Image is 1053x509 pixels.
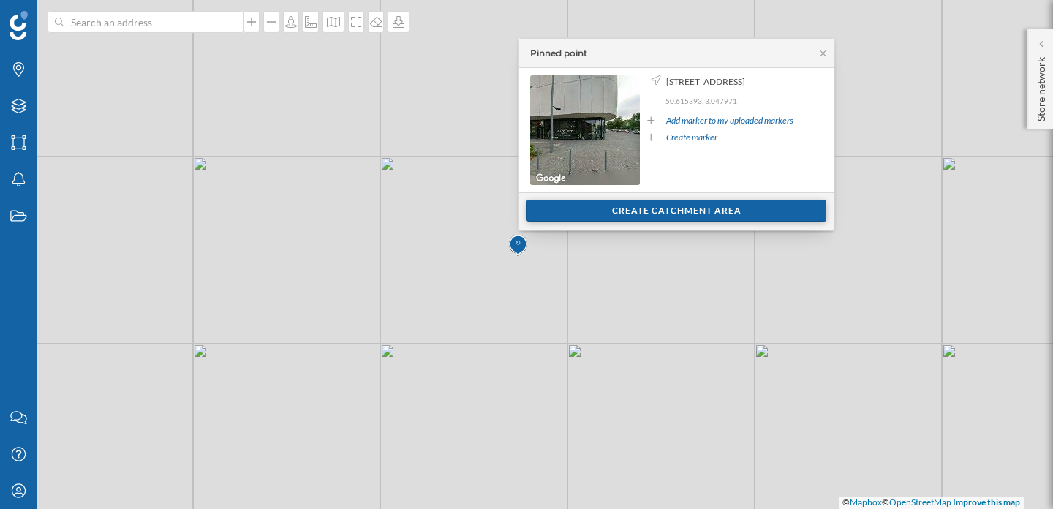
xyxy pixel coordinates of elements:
[839,497,1024,509] div: © ©
[850,497,882,508] a: Mapbox
[1034,51,1049,121] p: Store network
[953,497,1020,508] a: Improve this map
[10,11,28,40] img: Geoblink Logo
[509,231,527,260] img: Marker
[530,47,587,60] div: Pinned point
[666,131,717,144] a: Create marker
[889,497,951,508] a: OpenStreetMap
[530,75,640,185] img: streetview
[666,114,793,127] a: Add marker to my uploaded markers
[31,10,83,23] span: Support
[665,96,815,106] p: 50.615393, 3.047971
[666,75,745,88] span: [STREET_ADDRESS]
